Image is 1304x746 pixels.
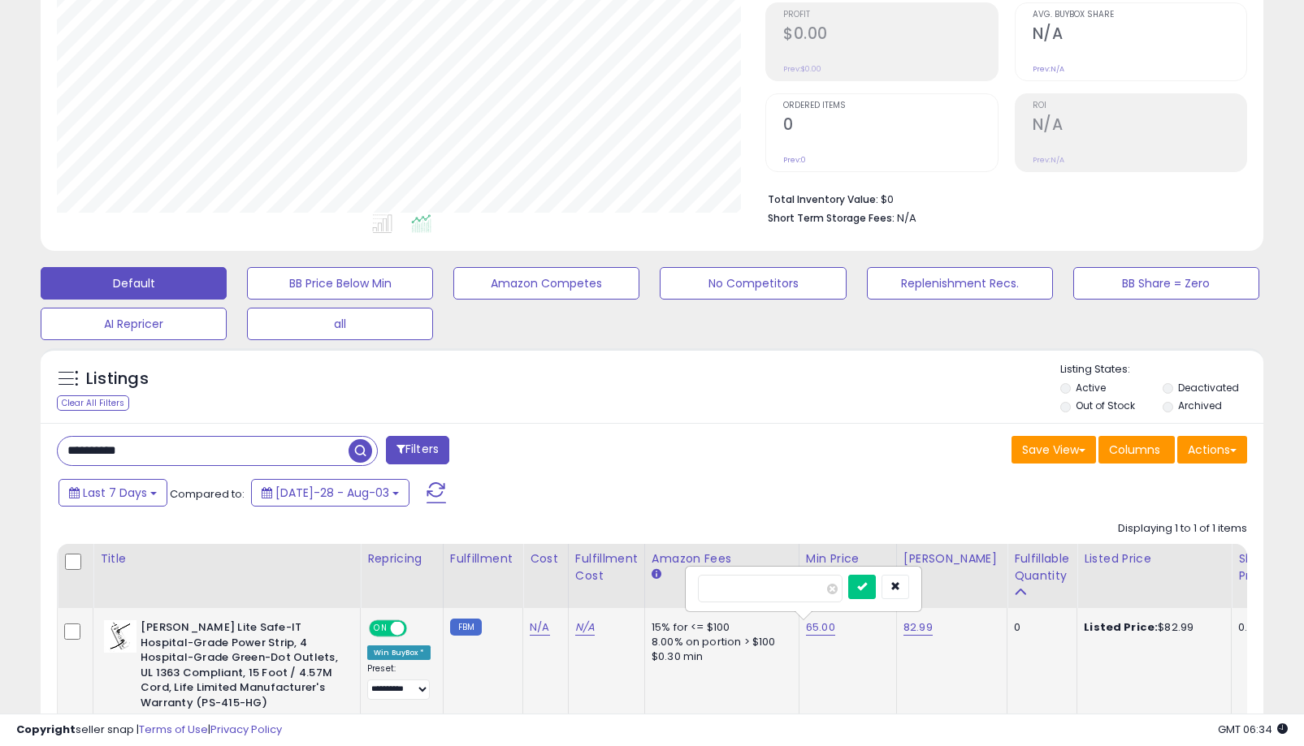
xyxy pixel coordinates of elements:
[41,308,227,340] button: AI Repricer
[210,722,282,737] a: Privacy Policy
[104,620,136,653] img: 41NpWwEzB0L._SL40_.jpg
[903,619,933,636] a: 82.99
[1073,267,1259,300] button: BB Share = Zero
[768,192,878,206] b: Total Inventory Value:
[652,550,792,567] div: Amazon Fees
[16,722,76,737] strong: Copyright
[1177,436,1247,464] button: Actions
[783,115,997,137] h2: 0
[783,64,821,74] small: Prev: $0.00
[450,619,482,636] small: FBM
[1218,722,1288,737] span: 2025-08-14 06:34 GMT
[1014,620,1064,635] div: 0
[897,210,916,226] span: N/A
[275,485,389,501] span: [DATE]-28 - Aug-03
[405,622,431,636] span: OFF
[652,635,786,649] div: 8.00% on portion > $100
[58,479,167,507] button: Last 7 Days
[575,550,638,584] div: Fulfillment Cost
[57,395,129,411] div: Clear All Filters
[370,622,391,636] span: ON
[367,550,436,567] div: Repricing
[1014,550,1070,584] div: Fulfillable Quantity
[386,436,449,464] button: Filters
[1238,620,1265,635] div: 0.00
[1033,115,1246,137] h2: N/A
[1118,521,1247,537] div: Displaying 1 to 1 of 1 items
[1178,381,1239,395] label: Deactivated
[783,11,997,19] span: Profit
[1076,381,1106,395] label: Active
[170,486,245,502] span: Compared to:
[141,620,338,714] b: [PERSON_NAME] Lite Safe-IT Hospital-Grade Power Strip, 4 Hospital-Grade Green-Dot Outlets, UL 136...
[83,485,147,501] span: Last 7 Days
[367,663,431,700] div: Preset:
[86,368,149,390] h5: Listings
[1033,101,1246,110] span: ROI
[1084,550,1224,567] div: Listed Price
[1084,619,1158,635] b: Listed Price:
[1084,620,1219,635] div: $82.99
[903,550,1000,567] div: [PERSON_NAME]
[100,550,353,567] div: Title
[806,619,835,636] a: 65.00
[453,267,639,300] button: Amazon Competes
[1033,11,1246,19] span: Avg. Buybox Share
[530,619,549,636] a: N/A
[530,550,561,567] div: Cost
[1060,362,1263,377] p: Listing States:
[1033,155,1064,165] small: Prev: N/A
[652,620,786,635] div: 15% for <= $100
[247,308,433,340] button: all
[783,155,806,165] small: Prev: 0
[450,550,516,567] div: Fulfillment
[1033,64,1064,74] small: Prev: N/A
[1076,399,1135,412] label: Out of Stock
[1238,550,1271,584] div: Ship Price
[16,722,282,738] div: seller snap | |
[806,550,890,567] div: Min Price
[1012,436,1096,464] button: Save View
[251,479,409,507] button: [DATE]-28 - Aug-03
[1098,436,1175,464] button: Columns
[768,211,895,225] b: Short Term Storage Fees:
[1178,399,1222,412] label: Archived
[1109,442,1160,458] span: Columns
[41,267,227,300] button: Default
[139,722,208,737] a: Terms of Use
[247,267,433,300] button: BB Price Below Min
[652,567,661,582] small: Amazon Fees.
[367,645,431,660] div: Win BuyBox *
[652,649,786,664] div: $0.30 min
[1033,24,1246,46] h2: N/A
[783,101,997,110] span: Ordered Items
[867,267,1053,300] button: Replenishment Recs.
[575,619,595,636] a: N/A
[660,267,846,300] button: No Competitors
[783,24,997,46] h2: $0.00
[768,188,1235,208] li: $0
